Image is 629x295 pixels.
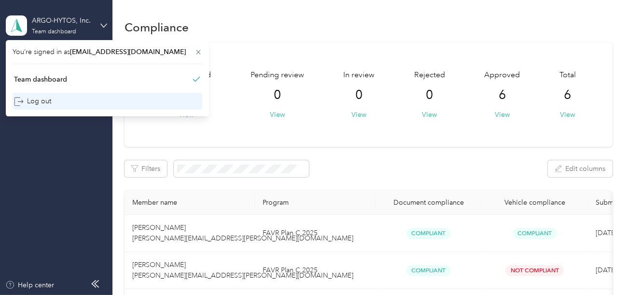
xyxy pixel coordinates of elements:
span: 0 [355,87,363,103]
span: Total [559,70,576,81]
div: Team dashboard [32,29,76,35]
span: 0 [426,87,433,103]
div: Team dashboard [14,74,67,84]
span: Compliant [406,228,451,239]
span: [PERSON_NAME] [PERSON_NAME][EMAIL_ADDRESS][PERSON_NAME][DOMAIN_NAME] [132,224,353,242]
div: Document compliance [383,198,474,207]
span: Rejected [414,70,445,81]
td: FAVR Plan C 2025 [255,252,376,289]
button: View [270,110,285,120]
td: FAVR Plan C 2025 [255,215,376,252]
span: In review [343,70,375,81]
button: Edit columns [548,160,613,177]
button: Filters [125,160,167,177]
h1: Compliance [125,22,189,32]
iframe: Everlance-gr Chat Button Frame [575,241,629,295]
button: View [351,110,366,120]
th: Member name [125,191,255,215]
th: Program [255,191,376,215]
span: Compliant [406,265,451,276]
span: 6 [564,87,571,103]
span: 6 [499,87,506,103]
div: ARGO-HYTOS, Inc. [32,15,92,26]
div: Log out [14,96,51,106]
span: Approved [484,70,520,81]
span: [PERSON_NAME] [PERSON_NAME][EMAIL_ADDRESS][PERSON_NAME][DOMAIN_NAME] [132,261,353,280]
button: View [560,110,575,120]
span: You’re signed in as [13,47,202,57]
button: View [422,110,437,120]
span: Compliant [513,228,557,239]
span: 0 [274,87,281,103]
span: [EMAIL_ADDRESS][DOMAIN_NAME] [70,48,186,56]
div: Vehicle compliance [489,198,580,207]
span: Not Compliant [505,265,564,276]
button: Help center [5,280,55,290]
span: Pending review [251,70,304,81]
button: View [495,110,510,120]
